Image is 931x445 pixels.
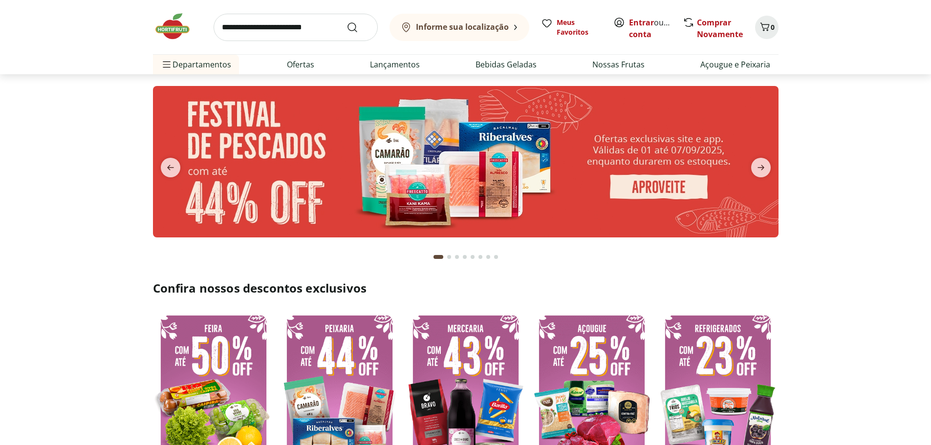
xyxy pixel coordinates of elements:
b: Informe sua localização [416,21,509,32]
button: Go to page 7 from fs-carousel [484,245,492,269]
button: Current page from fs-carousel [432,245,445,269]
button: next [743,158,779,177]
button: Menu [161,53,173,76]
button: Go to page 5 from fs-carousel [469,245,476,269]
button: Go to page 6 from fs-carousel [476,245,484,269]
input: search [214,14,378,41]
a: Entrar [629,17,654,28]
button: Go to page 4 from fs-carousel [461,245,469,269]
button: Go to page 2 from fs-carousel [445,245,453,269]
button: Go to page 3 from fs-carousel [453,245,461,269]
a: Açougue e Peixaria [700,59,770,70]
a: Lançamentos [370,59,420,70]
a: Meus Favoritos [541,18,602,37]
span: 0 [771,22,775,32]
button: previous [153,158,188,177]
button: Submit Search [346,21,370,33]
button: Carrinho [755,16,779,39]
span: Meus Favoritos [557,18,602,37]
img: pescados [153,86,779,237]
a: Ofertas [287,59,314,70]
a: Nossas Frutas [592,59,645,70]
span: ou [629,17,672,40]
button: Go to page 8 from fs-carousel [492,245,500,269]
a: Criar conta [629,17,683,40]
img: Hortifruti [153,12,202,41]
a: Comprar Novamente [697,17,743,40]
button: Informe sua localização [390,14,529,41]
span: Departamentos [161,53,231,76]
h2: Confira nossos descontos exclusivos [153,280,779,296]
a: Bebidas Geladas [476,59,537,70]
